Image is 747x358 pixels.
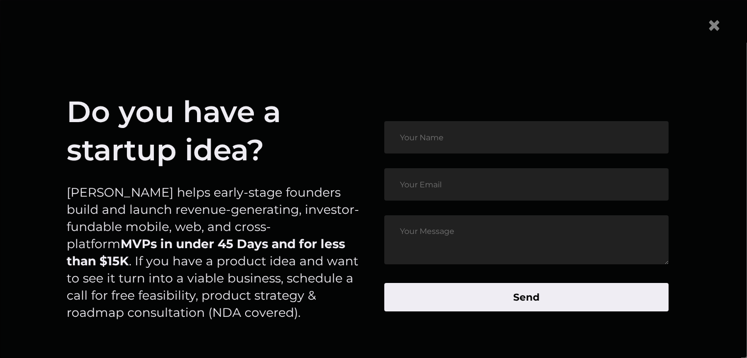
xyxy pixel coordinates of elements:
[384,168,669,201] input: Your Email
[384,121,669,153] input: Your Name
[699,5,729,46] button: Close
[67,93,360,169] h1: Do you have a startup idea?
[707,10,722,40] span: ×
[384,283,669,311] button: Send
[67,184,360,321] p: [PERSON_NAME] helps early-stage founders build and launch revenue-generating, investor-fundable m...
[67,236,345,268] strong: MVPs in under 45 Days and for less than $15K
